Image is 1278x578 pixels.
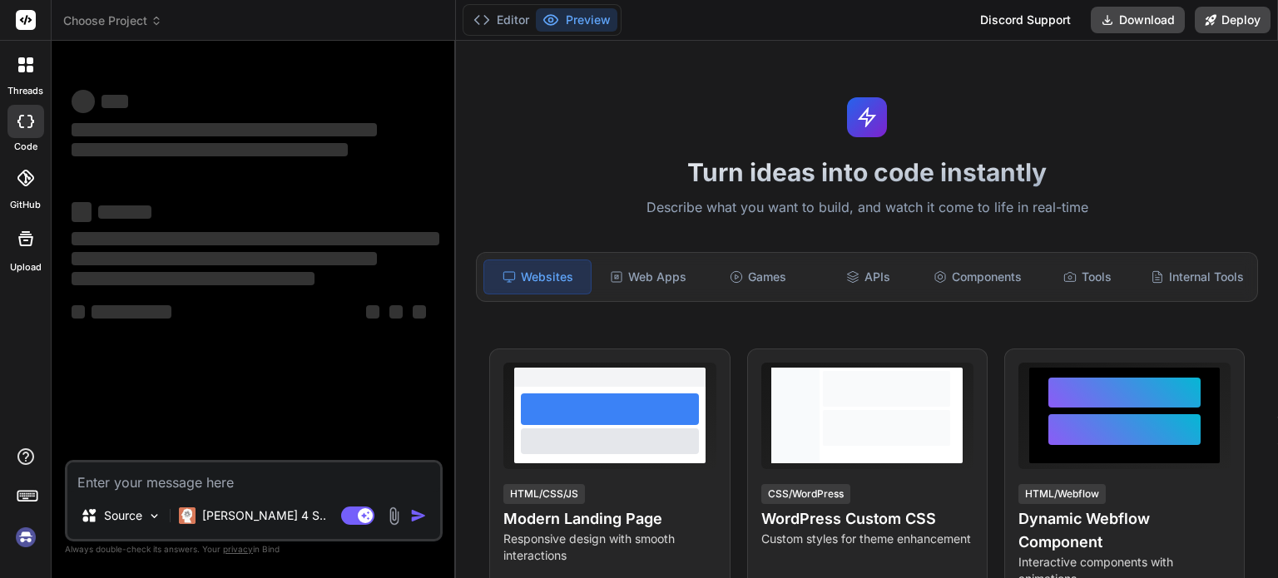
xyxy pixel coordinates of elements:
img: icon [410,507,427,524]
img: attachment [384,506,404,526]
div: Games [705,259,811,294]
h4: Dynamic Webflow Component [1018,507,1231,554]
h4: Modern Landing Page [503,507,716,531]
button: Editor [467,8,536,32]
button: Download [1091,7,1185,33]
div: Components [924,259,1031,294]
div: APIs [815,259,921,294]
div: Discord Support [970,7,1081,33]
span: Choose Project [63,12,162,29]
label: threads [7,84,43,98]
label: code [14,140,37,154]
div: Websites [483,259,592,294]
span: ‌ [92,305,171,319]
span: ‌ [366,305,379,319]
span: ‌ [72,143,348,156]
p: Responsive design with smooth interactions [503,531,716,564]
img: Claude 4 Sonnet [179,507,196,524]
p: Source [104,507,142,524]
span: ‌ [102,95,128,108]
div: HTML/Webflow [1018,484,1106,504]
span: ‌ [72,272,315,285]
div: HTML/CSS/JS [503,484,585,504]
div: Web Apps [595,259,701,294]
span: privacy [223,544,253,554]
p: Always double-check its answers. Your in Bind [65,541,443,557]
span: ‌ [72,232,439,245]
label: GitHub [10,198,41,212]
label: Upload [10,260,42,274]
span: ‌ [72,90,95,113]
p: Custom styles for theme enhancement [761,531,973,547]
span: ‌ [413,305,426,319]
span: ‌ [72,202,92,222]
img: Pick Models [147,509,161,523]
button: Preview [536,8,617,32]
div: Tools [1034,259,1141,294]
button: Deploy [1195,7,1271,33]
span: ‌ [72,305,85,319]
span: ‌ [389,305,403,319]
p: Describe what you want to build, and watch it come to life in real-time [466,197,1268,219]
span: ‌ [72,252,377,265]
img: signin [12,523,40,551]
span: ‌ [98,205,151,219]
h1: Turn ideas into code instantly [466,157,1268,187]
span: ‌ [72,123,377,136]
p: [PERSON_NAME] 4 S.. [202,507,326,524]
h4: WordPress Custom CSS [761,507,973,531]
div: Internal Tools [1144,259,1251,294]
div: CSS/WordPress [761,484,850,504]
